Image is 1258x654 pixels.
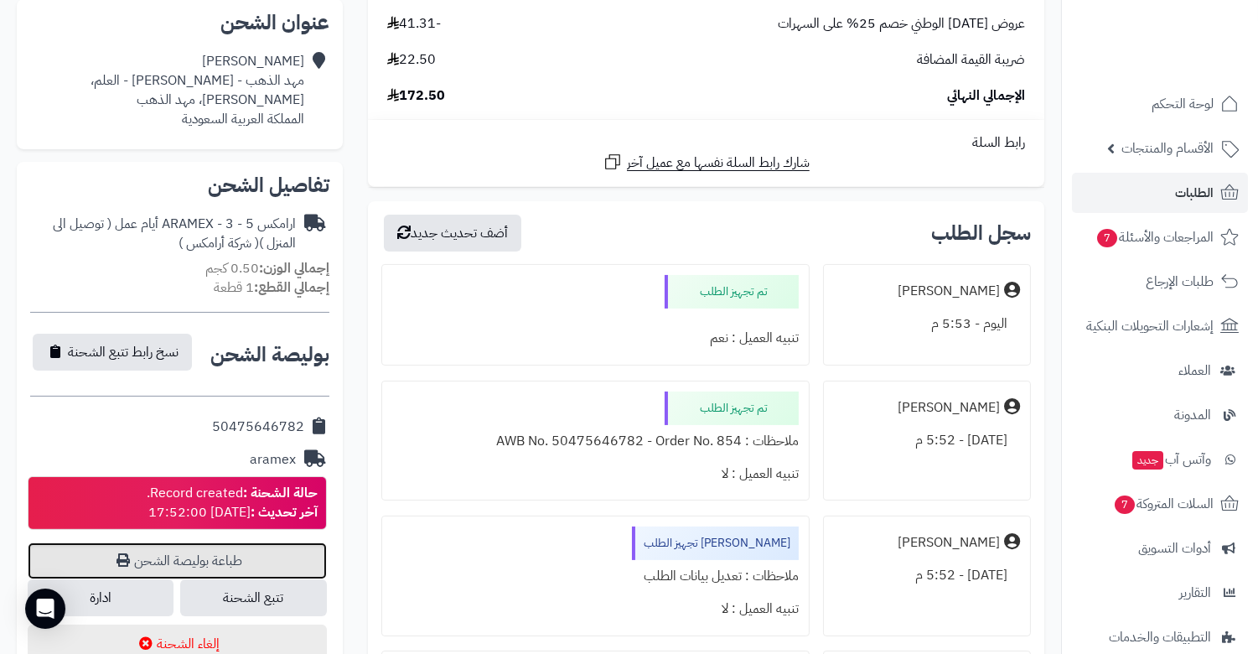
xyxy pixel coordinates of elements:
span: التقارير [1179,581,1211,605]
div: [PERSON_NAME] [898,533,1000,553]
img: logo-2.png [1144,45,1242,80]
a: الطلبات [1072,173,1248,213]
a: تتبع الشحنة [180,579,326,616]
span: 172.50 [387,86,445,106]
div: رابط السلة [375,133,1038,153]
div: [PERSON_NAME] [898,398,1000,418]
button: نسخ رابط تتبع الشحنة [33,334,192,371]
span: ( شركة أرامكس ) [179,233,259,253]
div: تنبيه العميل : لا [392,458,800,490]
div: ملاحظات : تعديل بيانات الطلب [392,560,800,593]
a: وآتس آبجديد [1072,439,1248,480]
span: ضريبة القيمة المضافة [917,50,1025,70]
h2: عنوان الشحن [30,13,329,33]
span: السلات المتروكة [1113,492,1214,516]
a: السلات المتروكة7 [1072,484,1248,524]
div: Record created. [DATE] 17:52:00 [147,484,318,522]
div: ارامكس ARAMEX - 3 - 5 أيام عمل ( توصيل الى المنزل ) [30,215,296,253]
span: شارك رابط السلة نفسها مع عميل آخر [627,153,810,173]
span: المراجعات والأسئلة [1095,226,1214,249]
div: تنبيه العميل : نعم [392,322,800,355]
span: الإجمالي النهائي [947,86,1025,106]
span: أدوات التسويق [1138,537,1211,560]
div: [PERSON_NAME] مهد الذهب - [PERSON_NAME] - العلم، [PERSON_NAME]، مهد الذهب المملكة العربية السعودية [91,52,304,128]
a: المدونة [1072,395,1248,435]
div: Open Intercom Messenger [25,589,65,629]
span: طلبات الإرجاع [1146,270,1214,293]
a: المراجعات والأسئلة7 [1072,217,1248,257]
small: 1 قطعة [214,278,329,298]
a: أدوات التسويق [1072,528,1248,568]
span: عروض [DATE] الوطني خصم 25% على السهرات [778,14,1025,34]
div: [DATE] - 5:52 م [834,559,1020,592]
div: تم تجهيز الطلب [665,275,799,309]
a: طباعة بوليصة الشحن [28,542,327,579]
span: جديد [1132,451,1163,470]
span: 7 [1115,496,1135,514]
span: -41.31 [387,14,441,34]
a: التقارير [1072,573,1248,613]
a: لوحة التحكم [1072,84,1248,124]
a: ادارة [28,579,173,616]
div: [DATE] - 5:52 م [834,424,1020,457]
div: aramex [250,450,296,470]
span: وآتس آب [1131,448,1211,471]
strong: إجمالي الوزن: [259,258,329,278]
span: 7 [1097,229,1117,247]
span: إشعارات التحويلات البنكية [1086,314,1214,338]
div: 50475646782 [212,418,304,437]
strong: آخر تحديث : [251,502,318,522]
strong: إجمالي القطع: [254,278,329,298]
h2: بوليصة الشحن [210,345,329,365]
small: 0.50 كجم [205,258,329,278]
a: العملاء [1072,350,1248,391]
span: الطلبات [1175,181,1214,205]
span: المدونة [1174,403,1211,427]
h2: تفاصيل الشحن [30,175,329,195]
div: تنبيه العميل : لا [392,593,800,625]
div: [PERSON_NAME] [898,282,1000,301]
div: [PERSON_NAME] تجهيز الطلب [632,527,799,560]
a: إشعارات التحويلات البنكية [1072,306,1248,346]
a: شارك رابط السلة نفسها مع عميل آخر [603,152,810,173]
div: تم تجهيز الطلب [665,392,799,425]
div: ملاحظات : AWB No. 50475646782 - Order No. 854 [392,425,800,458]
span: 22.50 [387,50,436,70]
button: أضف تحديث جديد [384,215,521,252]
span: لوحة التحكم [1152,92,1214,116]
a: طلبات الإرجاع [1072,262,1248,302]
div: اليوم - 5:53 م [834,308,1020,340]
span: الأقسام والمنتجات [1121,137,1214,160]
strong: حالة الشحنة : [243,483,318,503]
span: نسخ رابط تتبع الشحنة [68,342,179,362]
h3: سجل الطلب [931,223,1031,243]
span: التطبيقات والخدمات [1109,625,1211,649]
span: العملاء [1178,359,1211,382]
